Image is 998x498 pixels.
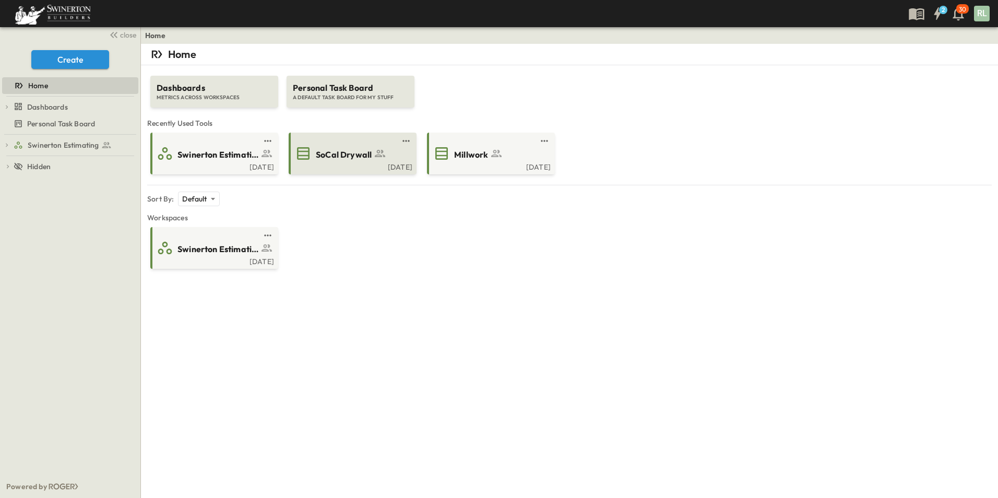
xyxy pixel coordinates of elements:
a: Swinerton Estimating [152,145,274,162]
button: test [262,229,274,242]
span: Swinerton Estimating [177,243,258,255]
span: Hidden [27,161,51,172]
button: RL [973,5,991,22]
a: Home [145,30,165,41]
a: Swinerton Estimating [14,138,136,152]
a: [DATE] [152,256,274,265]
a: Personal Task Board [2,116,136,131]
div: RL [974,6,990,21]
a: SoCal Drywall [291,145,412,162]
p: 30 [959,5,966,14]
button: close [105,27,138,42]
span: Swinerton Estimating [28,140,99,150]
button: 2 [927,4,948,23]
p: Default [182,194,207,204]
a: Dashboards [14,100,136,114]
span: Swinerton Estimating [177,149,258,161]
nav: breadcrumbs [145,30,172,41]
div: Swinerton Estimatingtest [2,137,138,153]
a: [DATE] [152,162,274,170]
span: METRICS ACROSS WORKSPACES [157,94,272,101]
span: A DEFAULT TASK BOARD FOR MY STUFF [293,94,408,101]
a: Home [2,78,136,93]
span: Dashboards [27,102,68,112]
span: Home [28,80,48,91]
p: Home [168,47,196,62]
span: Workspaces [147,212,992,223]
a: Swinerton Estimating [152,240,274,256]
a: Personal Task BoardA DEFAULT TASK BOARD FOR MY STUFF [286,65,415,108]
span: Millwork [454,149,488,161]
div: Personal Task Boardtest [2,115,138,132]
span: close [120,30,136,40]
a: [DATE] [429,162,551,170]
button: test [262,135,274,147]
h6: 2 [942,6,945,14]
button: Create [31,50,109,69]
span: Personal Task Board [27,118,95,129]
a: Millwork [429,145,551,162]
span: Dashboards [157,82,272,94]
span: SoCal Drywall [316,149,372,161]
p: Sort By: [147,194,174,204]
img: 6c363589ada0b36f064d841b69d3a419a338230e66bb0a533688fa5cc3e9e735.png [13,3,93,25]
a: DashboardsMETRICS ACROSS WORKSPACES [149,65,279,108]
a: [DATE] [291,162,412,170]
button: test [538,135,551,147]
div: Default [178,192,219,206]
span: Recently Used Tools [147,118,992,128]
span: Personal Task Board [293,82,408,94]
button: test [400,135,412,147]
